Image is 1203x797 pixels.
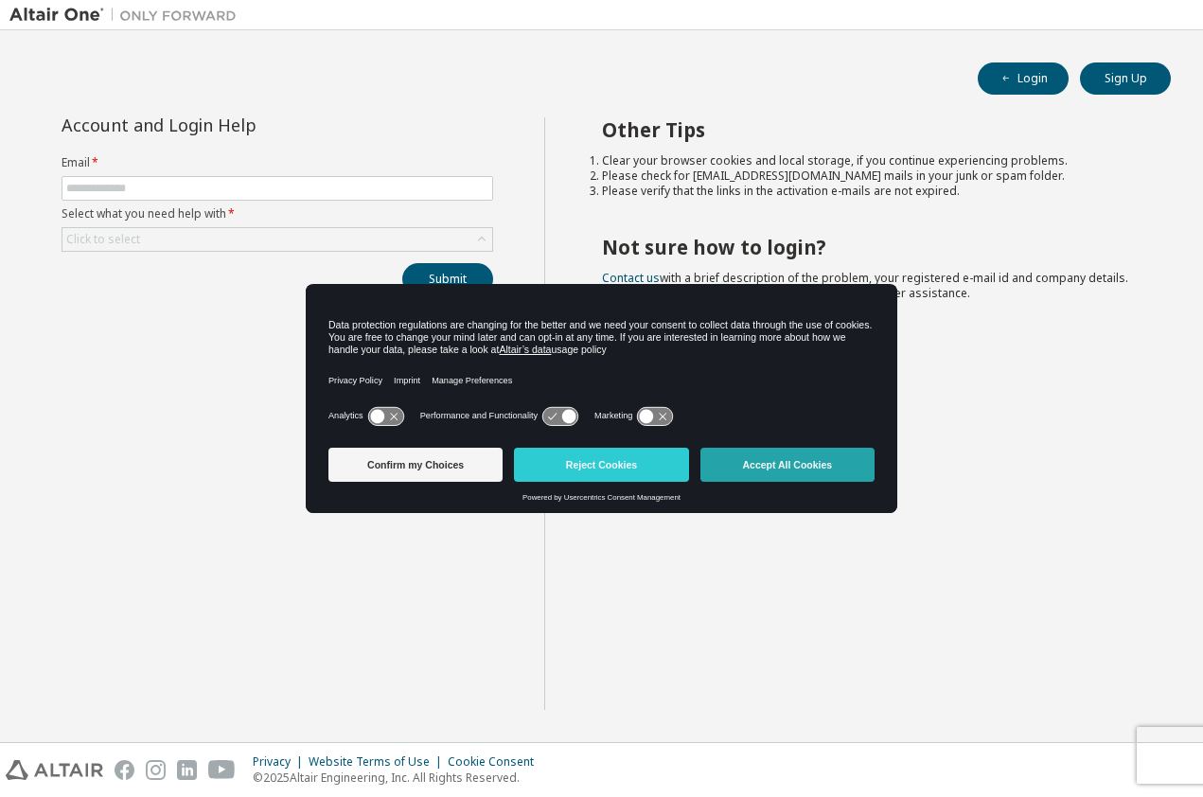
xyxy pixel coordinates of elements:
button: Login [978,62,1069,95]
div: Account and Login Help [62,117,407,133]
div: Click to select [62,228,492,251]
li: Clear your browser cookies and local storage, if you continue experiencing problems. [602,153,1137,168]
img: youtube.svg [208,760,236,780]
div: Click to select [66,232,140,247]
div: Website Terms of Use [309,754,448,770]
h2: Other Tips [602,117,1137,142]
label: Select what you need help with [62,206,493,221]
span: with a brief description of the problem, your registered e-mail id and company details. Our suppo... [602,270,1128,301]
h2: Not sure how to login? [602,235,1137,259]
a: Contact us [602,270,660,286]
img: altair_logo.svg [6,760,103,780]
li: Please verify that the links in the activation e-mails are not expired. [602,184,1137,199]
button: Sign Up [1080,62,1171,95]
img: Altair One [9,6,246,25]
li: Please check for [EMAIL_ADDRESS][DOMAIN_NAME] mails in your junk or spam folder. [602,168,1137,184]
div: Privacy [253,754,309,770]
img: instagram.svg [146,760,166,780]
p: © 2025 Altair Engineering, Inc. All Rights Reserved. [253,770,545,786]
img: linkedin.svg [177,760,197,780]
label: Email [62,155,493,170]
img: facebook.svg [115,760,134,780]
div: Cookie Consent [448,754,545,770]
button: Submit [402,263,493,295]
